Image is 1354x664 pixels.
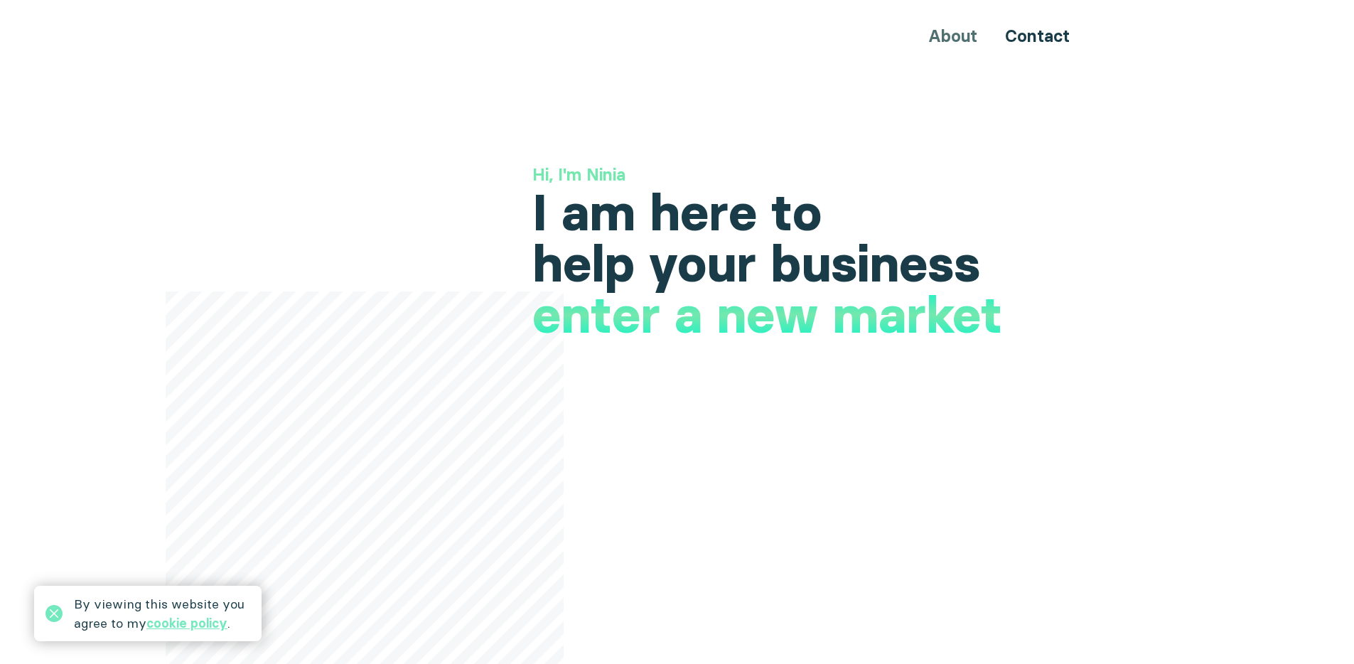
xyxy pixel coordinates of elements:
[74,594,250,633] div: By viewing this website you agree to my .
[146,615,227,631] a: cookie policy
[532,163,1092,187] h3: Hi, I'm Ninia
[532,289,1002,341] h1: enter a new market
[1005,26,1070,46] a: Contact
[532,187,1092,289] h1: I am here to help your business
